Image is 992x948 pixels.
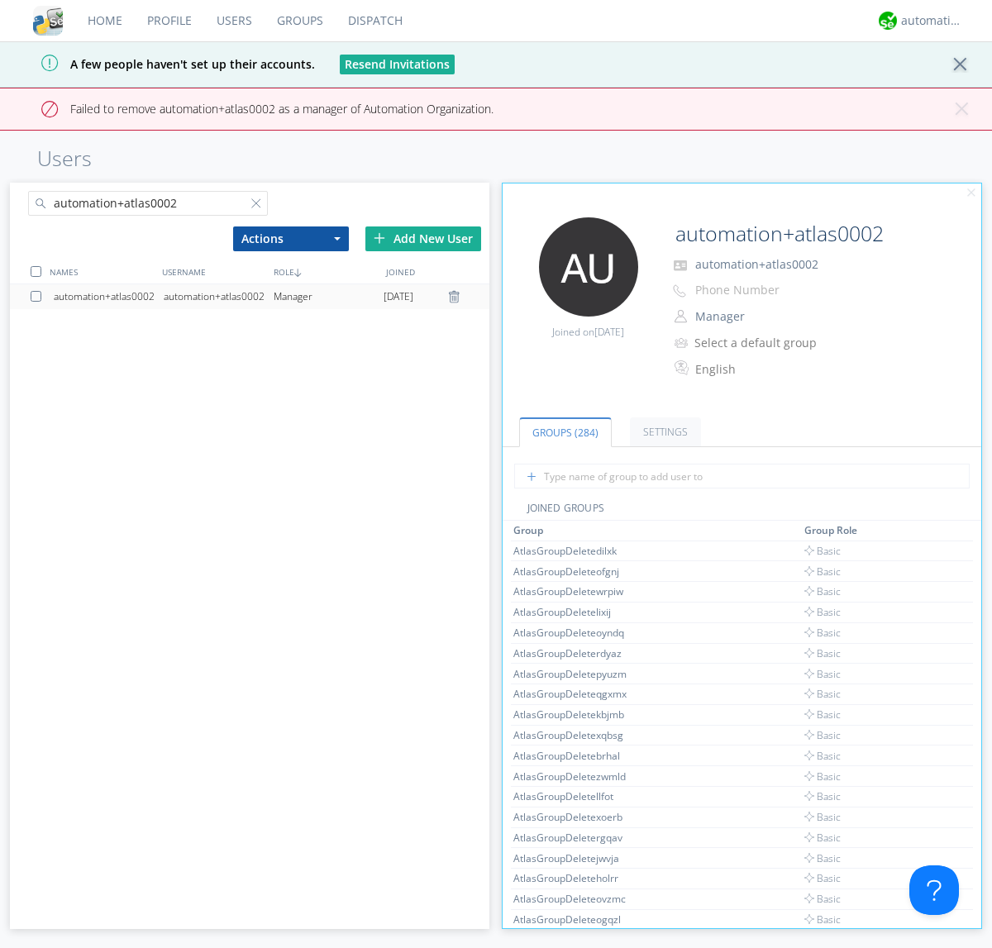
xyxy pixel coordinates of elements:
[513,810,637,824] div: AtlasGroupDeletexoerb
[374,232,385,244] img: plus.svg
[673,284,686,298] img: phone-outline.svg
[511,521,802,541] th: Toggle SortBy
[804,565,841,579] span: Basic
[804,584,841,598] span: Basic
[897,521,935,541] th: Toggle SortBy
[804,605,841,619] span: Basic
[514,464,970,488] input: Type name of group to add user to
[804,892,841,906] span: Basic
[513,565,637,579] div: AtlasGroupDeleteofgnj
[384,284,413,309] span: [DATE]
[804,912,841,927] span: Basic
[901,12,963,29] div: automation+atlas
[694,335,832,351] div: Select a default group
[804,769,841,784] span: Basic
[675,310,687,323] img: person-outline.svg
[33,6,63,36] img: cddb5a64eb264b2086981ab96f4c1ba7
[54,284,164,309] div: automation+atlas0002
[513,687,637,701] div: AtlasGroupDeleteqgxmx
[966,188,977,199] img: cancel.svg
[12,101,494,117] span: Failed to remove automation+atlas0002 as a manager of Automation Organization.
[669,217,936,250] input: Name
[513,749,637,763] div: AtlasGroupDeletebrhal
[513,892,637,906] div: AtlasGroupDeleteovzmc
[804,810,841,824] span: Basic
[340,55,455,74] button: Resend Invitations
[804,728,841,742] span: Basic
[804,789,841,803] span: Basic
[45,260,157,283] div: NAMES
[519,417,612,447] a: Groups (284)
[804,851,841,865] span: Basic
[909,865,959,915] iframe: Toggle Customer Support
[513,789,637,803] div: AtlasGroupDeletellfot
[513,584,637,598] div: AtlasGroupDeletewrpiw
[804,707,841,722] span: Basic
[513,871,637,885] div: AtlasGroupDeleteholrr
[552,325,624,339] span: Joined on
[804,626,841,640] span: Basic
[804,687,841,701] span: Basic
[804,544,841,558] span: Basic
[269,260,381,283] div: ROLE
[513,605,637,619] div: AtlasGroupDeletelixij
[594,325,624,339] span: [DATE]
[804,831,841,845] span: Basic
[804,871,841,885] span: Basic
[513,667,637,681] div: AtlasGroupDeletepyuzm
[513,912,637,927] div: AtlasGroupDeleteogqzl
[630,417,701,446] a: Settings
[274,284,384,309] div: Manager
[12,56,315,72] span: A few people haven't set up their accounts.
[28,191,268,216] input: Search users
[513,626,637,640] div: AtlasGroupDeleteoyndq
[10,284,489,309] a: automation+atlas0002automation+atlas0002Manager[DATE]
[233,226,349,251] button: Actions
[365,226,481,251] div: Add New User
[539,217,638,317] img: 373638.png
[164,284,274,309] div: automation+atlas0002
[513,769,637,784] div: AtlasGroupDeletezwmld
[689,305,855,328] button: Manager
[513,831,637,845] div: AtlasGroupDeletergqav
[513,646,637,660] div: AtlasGroupDeleterdyaz
[695,256,818,272] span: automation+atlas0002
[695,361,833,378] div: English
[513,851,637,865] div: AtlasGroupDeletejwvja
[804,749,841,763] span: Basic
[802,521,897,541] th: Toggle SortBy
[513,544,637,558] div: AtlasGroupDeletedilxk
[879,12,897,30] img: d2d01cd9b4174d08988066c6d424eccd
[675,358,691,378] img: In groups with Translation enabled, this user's messages will be automatically translated to and ...
[382,260,494,283] div: JOINED
[158,260,269,283] div: USERNAME
[675,331,690,354] img: icon-alert-users-thin-outline.svg
[503,501,982,521] div: JOINED GROUPS
[513,707,637,722] div: AtlasGroupDeletekbjmb
[513,728,637,742] div: AtlasGroupDeletexqbsg
[804,646,841,660] span: Basic
[804,667,841,681] span: Basic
